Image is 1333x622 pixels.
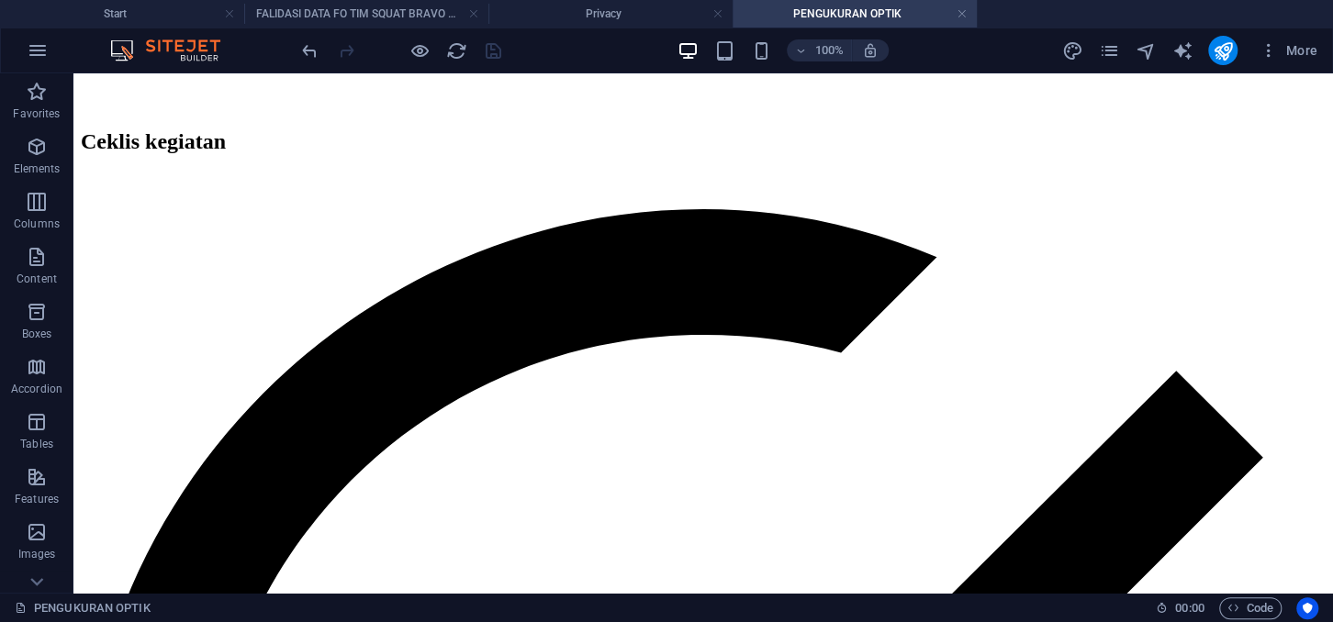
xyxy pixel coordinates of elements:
p: Boxes [22,327,52,341]
i: On resize automatically adjust zoom level to fit chosen device. [862,42,879,59]
h4: FALIDASI DATA FO TIM SQUAT BRAVO TREG6 [244,4,488,24]
p: Accordion [11,382,62,396]
p: Columns [14,217,60,231]
i: Undo: Delete HTML (Ctrl+Z) [299,40,320,61]
span: : [1188,601,1191,615]
button: undo [298,39,320,61]
h6: 100% [814,39,844,61]
span: More [1260,41,1317,60]
p: Tables [20,437,53,451]
i: Publish [1212,40,1233,61]
button: Usercentrics [1296,597,1318,619]
p: Favorites [13,106,60,121]
button: 100% [787,39,852,61]
button: Click here to leave preview mode and continue editing [409,39,431,61]
i: Design (Ctrl+Alt+Y) [1061,40,1082,61]
button: More [1252,36,1325,65]
button: text_generator [1171,39,1193,61]
i: Reload page [446,40,467,61]
button: navigator [1135,39,1157,61]
button: publish [1208,36,1238,65]
h4: PENGUKURAN OPTIK [733,4,977,24]
p: Content [17,272,57,286]
i: Navigator [1135,40,1156,61]
a: Click to cancel selection. Double-click to open Pages [15,597,151,619]
p: Features [15,492,59,506]
span: 00 00 [1175,597,1204,619]
h6: Session time [1156,597,1204,619]
i: AI Writer [1171,40,1193,61]
img: Editor Logo [106,39,243,61]
button: design [1061,39,1083,61]
p: Images [18,547,56,561]
p: Elements [14,161,61,176]
button: pages [1098,39,1120,61]
h4: Privacy [488,4,733,24]
button: reload [445,39,467,61]
span: Code [1227,597,1273,619]
button: Code [1219,597,1282,619]
i: Pages (Ctrl+Alt+S) [1098,40,1119,61]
